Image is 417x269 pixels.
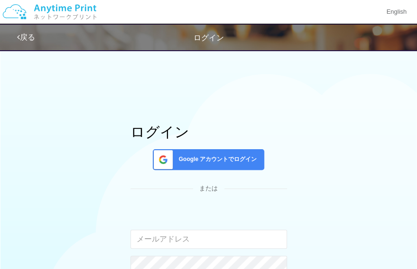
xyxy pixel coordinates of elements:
h1: ログイン [130,124,287,140]
div: または [130,184,287,193]
span: Google アカウントでログイン [175,155,257,163]
span: ログイン [194,34,224,42]
a: 戻る [17,33,35,41]
input: メールアドレス [130,230,287,249]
